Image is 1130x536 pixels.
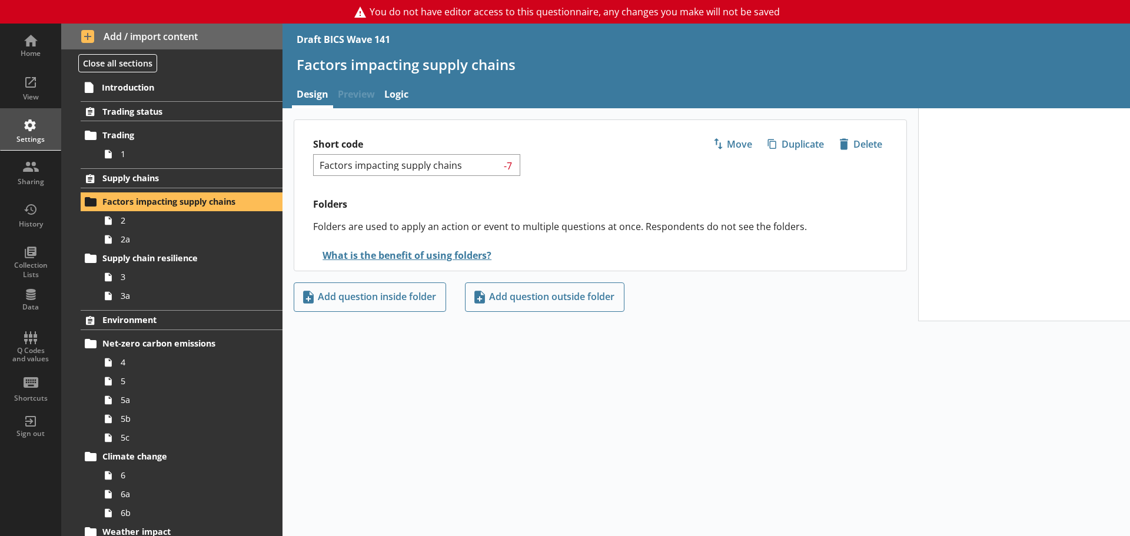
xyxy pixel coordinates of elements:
[99,391,282,410] a: 5a
[333,83,380,108] span: Preview
[121,290,252,301] span: 3a
[834,134,888,154] button: Delete
[99,145,282,164] a: 1
[99,287,282,305] a: 3a
[835,135,887,154] span: Delete
[102,106,247,117] span: Trading status
[121,470,252,481] span: 6
[81,192,282,211] a: Factors impacting supply chains
[99,485,282,504] a: 6a
[313,245,494,265] button: What is the benefit of using folders?
[313,198,888,211] h2: Folders
[86,126,282,164] li: Trading1
[99,353,282,372] a: 4
[121,234,252,245] span: 2a
[86,447,282,522] li: Climate change66a6b
[121,148,252,159] span: 1
[99,504,282,522] a: 6b
[99,268,282,287] a: 3
[102,451,247,462] span: Climate change
[10,177,51,187] div: Sharing
[762,134,829,154] button: Duplicate
[61,101,282,163] li: Trading statusTrading1
[99,410,282,428] a: 5b
[102,252,247,264] span: Supply chain resilience
[81,101,282,121] a: Trading status
[86,249,282,305] li: Supply chain resilience33a
[10,135,51,144] div: Settings
[294,282,446,312] button: Add question inside folder
[99,211,282,230] a: 2
[313,138,600,151] label: Short code
[81,30,263,43] span: Add / import content
[707,134,757,154] button: Move
[102,82,247,93] span: Introduction
[299,288,441,307] span: Add question inside folder
[763,135,829,154] span: Duplicate
[10,92,51,102] div: View
[102,338,247,349] span: Net-zero carbon emissions
[102,129,247,141] span: Trading
[81,310,282,330] a: Environment
[121,432,252,443] span: 5c
[380,83,413,108] a: Logic
[10,347,51,364] div: Q Codes and values
[81,168,282,188] a: Supply chains
[313,220,888,233] p: Folders are used to apply an action or event to multiple questions at once. Respondents do not se...
[61,24,282,49] button: Add / import content
[465,282,624,312] button: Add question outside folder
[121,271,252,282] span: 3
[61,168,282,305] li: Supply chainsFactors impacting supply chains22aSupply chain resilience33a
[297,55,1116,74] h1: Factors impacting supply chains
[121,488,252,500] span: 6a
[99,230,282,249] a: 2a
[10,219,51,229] div: History
[86,192,282,249] li: Factors impacting supply chains22a
[10,49,51,58] div: Home
[10,394,51,403] div: Shortcuts
[81,249,282,268] a: Supply chain resilience
[10,261,51,279] div: Collection Lists
[708,135,757,154] span: Move
[121,507,252,518] span: 6b
[121,394,252,405] span: 5a
[99,428,282,447] a: 5c
[99,466,282,485] a: 6
[121,215,252,226] span: 2
[102,172,247,184] span: Supply chains
[121,413,252,424] span: 5b
[10,429,51,438] div: Sign out
[86,334,282,447] li: Net-zero carbon emissions455a5b5c
[10,302,51,312] div: Data
[81,126,282,145] a: Trading
[102,196,247,207] span: Factors impacting supply chains
[81,447,282,466] a: Climate change
[102,314,247,325] span: Environment
[81,334,282,353] a: Net-zero carbon emissions
[292,83,333,108] a: Design
[121,375,252,387] span: 5
[297,33,390,46] div: Draft BICS Wave 141
[80,78,282,96] a: Introduction
[470,288,619,307] span: Add question outside folder
[501,159,516,171] span: -7
[99,372,282,391] a: 5
[78,54,157,72] button: Close all sections
[121,357,252,368] span: 4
